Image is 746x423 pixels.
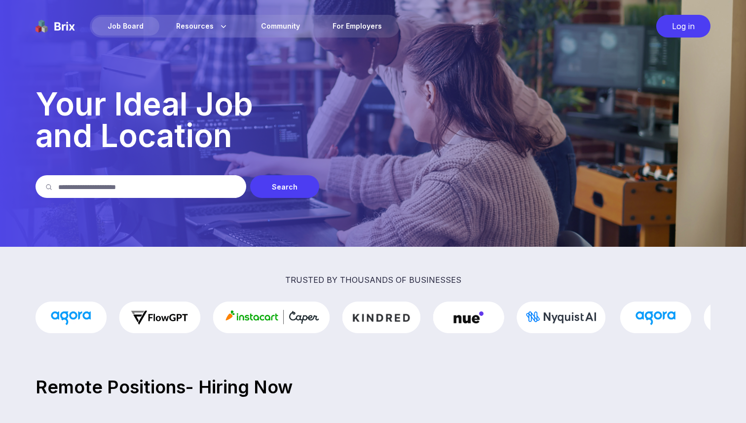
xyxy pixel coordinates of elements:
a: For Employers [317,17,398,36]
div: Job Board [92,17,159,36]
div: Search [250,175,319,198]
div: Log in [656,15,710,38]
a: Log in [651,15,710,38]
p: Your Ideal Job and Location [36,88,710,152]
div: Resources [160,17,244,36]
a: Community [245,17,316,36]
